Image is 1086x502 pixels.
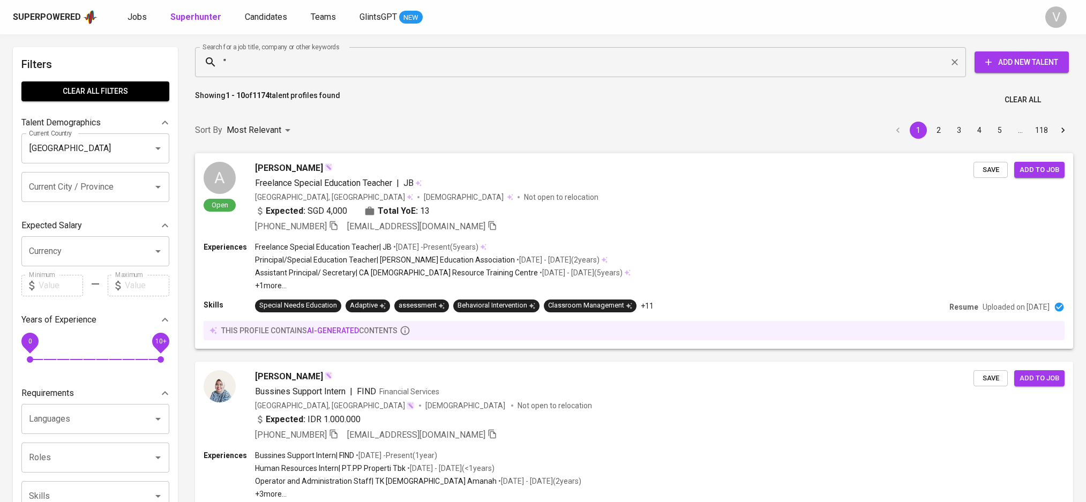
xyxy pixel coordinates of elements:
[255,267,538,278] p: Assistant Principal/ Secretary | CA [DEMOGRAPHIC_DATA] Resource Training Centre
[359,12,397,22] span: GlintsGPT
[255,413,361,426] div: IDR 1.000.000
[151,411,166,426] button: Open
[255,221,327,231] span: [PHONE_NUMBER]
[227,124,281,137] p: Most Relevant
[125,275,169,296] input: Value
[399,301,445,311] div: assessment
[347,221,485,231] span: [EMAIL_ADDRESS][DOMAIN_NAME]
[255,254,515,265] p: Principal/Special Education Teacher | [PERSON_NAME] Education Association
[21,309,169,331] div: Years of Experience
[983,56,1060,69] span: Add New Talent
[255,489,581,499] p: +3 more ...
[1014,370,1065,387] button: Add to job
[170,12,221,22] b: Superhunter
[255,242,392,252] p: Freelance Special Education Teacher | JB
[1032,122,1051,139] button: Go to page 118
[406,463,495,474] p: • [DATE] - [DATE] ( <1 years )
[399,12,423,23] span: NEW
[21,116,101,129] p: Talent Demographics
[947,55,962,70] button: Clear
[949,302,978,312] p: Resume
[458,301,535,311] div: Behavioral Intervention
[195,124,222,137] p: Sort By
[13,11,81,24] div: Superpowered
[1020,164,1059,176] span: Add to job
[930,122,947,139] button: Go to page 2
[21,219,82,232] p: Expected Salary
[28,337,32,344] span: 0
[979,372,1002,385] span: Save
[255,463,406,474] p: Human Resources Intern | PT.PP Properti Tbk
[1020,372,1059,385] span: Add to job
[195,90,340,110] p: Showing of talent profiles found
[21,383,169,404] div: Requirements
[30,85,161,98] span: Clear All filters
[255,280,631,291] p: +1 more ...
[983,302,1050,312] p: Uploaded on [DATE]
[151,244,166,259] button: Open
[973,162,1008,178] button: Save
[1005,93,1041,107] span: Clear All
[991,122,1008,139] button: Go to page 5
[252,91,269,100] b: 1174
[259,301,337,311] div: Special Needs Education
[518,400,592,411] p: Not open to relocation
[950,122,968,139] button: Go to page 3
[13,9,98,25] a: Superpoweredapp logo
[971,122,988,139] button: Go to page 4
[975,51,1069,73] button: Add New Talent
[227,121,294,140] div: Most Relevant
[170,11,223,24] a: Superhunter
[311,12,336,22] span: Teams
[255,162,323,175] span: [PERSON_NAME]
[538,267,623,278] p: • [DATE] - [DATE] ( 5 years )
[910,122,927,139] button: page 1
[255,205,347,218] div: SGD 4,000
[324,163,333,171] img: magic_wand.svg
[311,11,338,24] a: Teams
[195,153,1073,349] a: AOpen[PERSON_NAME]Freelance Special Education Teacher|JB[GEOGRAPHIC_DATA], [GEOGRAPHIC_DATA][DEMO...
[524,192,598,203] p: Not open to relocation
[979,164,1002,176] span: Save
[151,450,166,465] button: Open
[548,301,632,311] div: Classroom Management
[255,386,346,396] span: Bussines Support Intern
[245,12,287,22] span: Candidates
[307,326,359,335] span: AI-generated
[155,337,166,344] span: 10+
[1045,6,1067,28] div: V
[255,192,413,203] div: [GEOGRAPHIC_DATA], [GEOGRAPHIC_DATA]
[406,401,415,410] img: magic_wand.svg
[245,11,289,24] a: Candidates
[204,450,255,461] p: Experiences
[83,9,98,25] img: app logo
[641,301,654,311] p: +11
[21,313,96,326] p: Years of Experience
[204,162,236,194] div: A
[497,476,581,486] p: • [DATE] - [DATE] ( 2 years )
[357,386,376,396] span: FIND
[266,205,305,218] b: Expected:
[973,370,1008,387] button: Save
[354,450,437,461] p: • [DATE] - Present ( 1 year )
[226,91,245,100] b: 1 - 10
[128,12,147,22] span: Jobs
[425,400,507,411] span: [DEMOGRAPHIC_DATA]
[151,179,166,194] button: Open
[21,112,169,133] div: Talent Demographics
[359,11,423,24] a: GlintsGPT NEW
[204,370,236,402] img: a05da8f2cb1c656dd2d36b0c55ae8955.png
[403,178,414,188] span: JB
[379,387,439,396] span: Financial Services
[255,370,323,383] span: [PERSON_NAME]
[378,205,418,218] b: Total YoE:
[347,430,485,440] span: [EMAIL_ADDRESS][DOMAIN_NAME]
[350,301,386,311] div: Adaptive
[255,430,327,440] span: [PHONE_NUMBER]
[128,11,149,24] a: Jobs
[1000,90,1045,110] button: Clear All
[221,325,398,336] p: this profile contains contents
[392,242,478,252] p: • [DATE] - Present ( 5 years )
[151,141,166,156] button: Open
[207,200,233,209] span: Open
